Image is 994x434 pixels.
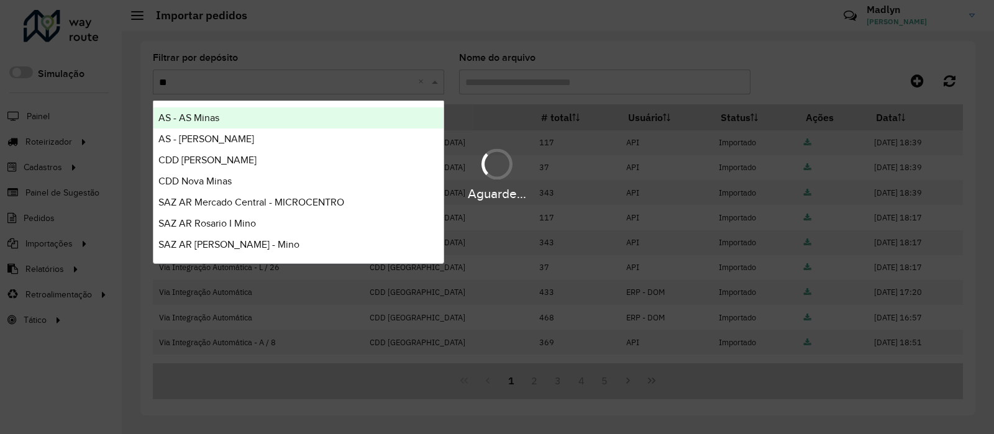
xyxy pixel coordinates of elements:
span: SAZ AR Rosario I Mino [158,218,256,228]
span: AS - [PERSON_NAME] [158,133,254,144]
span: CDD [PERSON_NAME] [158,155,257,165]
span: SAZ AR Mercado Central - MICROCENTRO [158,197,344,207]
ng-dropdown-panel: Options list [153,101,444,264]
span: SAZ AR [PERSON_NAME] - Mino [158,239,299,250]
span: CDD Nova Minas [158,176,232,186]
span: AS - AS Minas [158,112,219,123]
